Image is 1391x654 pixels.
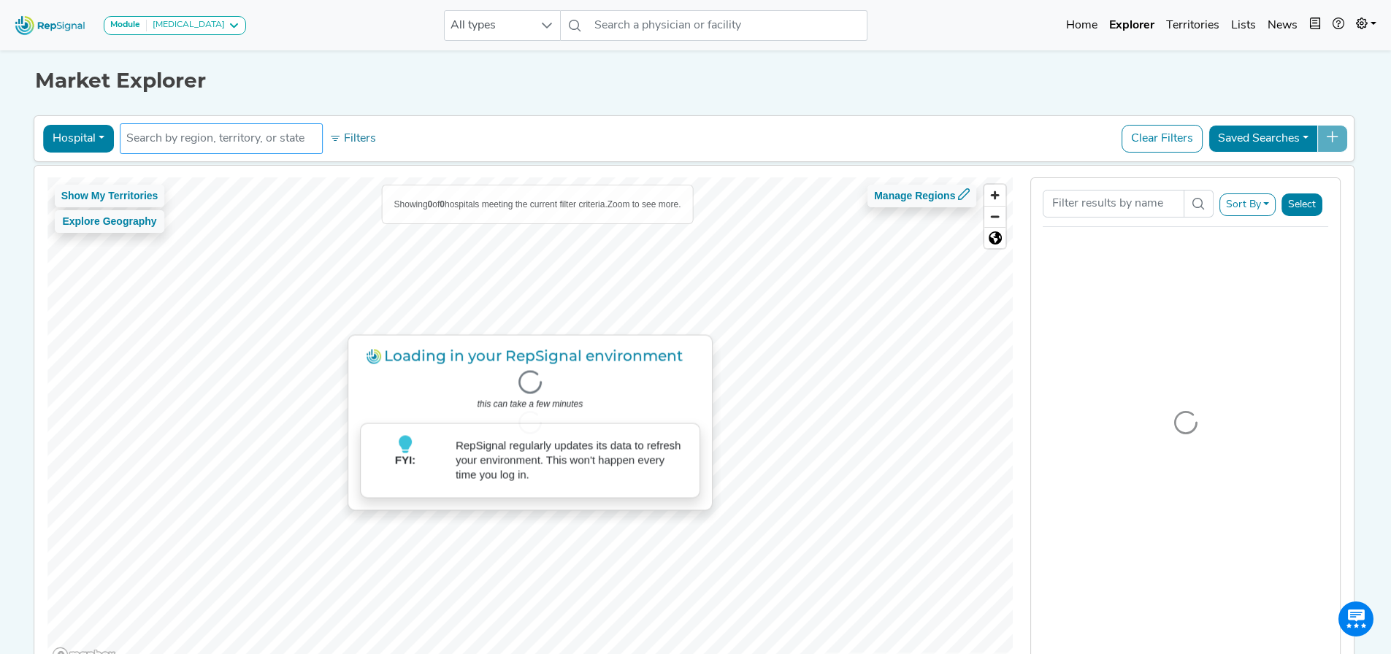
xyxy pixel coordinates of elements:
[1060,11,1103,40] a: Home
[394,199,608,209] span: Showing of hospitals meeting the current filter criteria.
[147,20,225,31] div: [MEDICAL_DATA]
[984,228,1005,248] span: Reset zoom
[589,10,867,41] input: Search a physician or facility
[608,199,681,209] span: Zoom to see more.
[1122,125,1203,153] button: Clear Filters
[428,199,433,209] b: 0
[360,347,700,364] h3: Loading in your RepSignal environment
[326,126,380,151] button: Filters
[55,185,165,207] button: Show My Territories
[1262,11,1303,40] a: News
[456,439,688,482] p: RepSignal regularly updates its data to refresh your environment. This won't happen every time yo...
[1225,11,1262,40] a: Lists
[35,69,1357,93] h1: Market Explorer
[372,453,438,485] p: FYI:
[445,11,532,40] span: All types
[1208,125,1318,153] button: Saved Searches
[984,207,1005,227] span: Zoom out
[126,130,316,147] input: Search by region, territory, or state
[984,185,1005,206] button: Zoom in
[440,199,445,209] b: 0
[867,185,976,207] button: Manage Regions
[55,210,165,233] button: Explore Geography
[396,435,414,453] img: lightbulb
[1103,11,1160,40] a: Explorer
[104,16,246,35] button: Module[MEDICAL_DATA]
[984,227,1005,248] button: Reset bearing to north
[1303,11,1327,40] button: Intel Book
[110,20,140,29] strong: Module
[43,125,114,153] button: Hospital
[984,206,1005,227] button: Zoom out
[360,396,700,411] p: this can take a few minutes
[1160,11,1225,40] a: Territories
